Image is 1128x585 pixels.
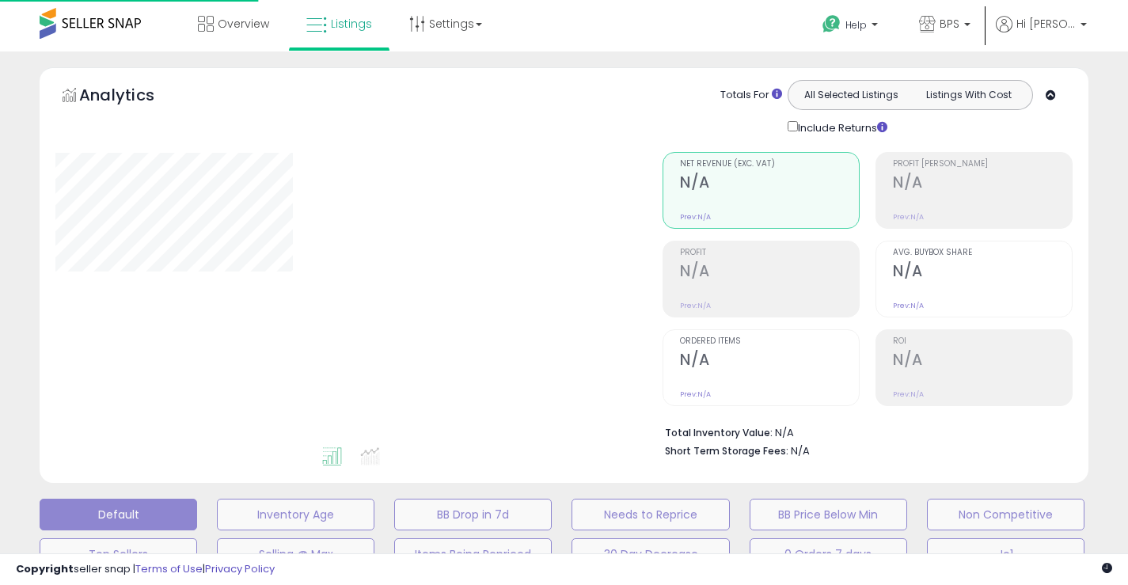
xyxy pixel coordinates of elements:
span: N/A [791,443,810,458]
span: Profit [PERSON_NAME] [893,160,1072,169]
button: Listings With Cost [910,85,1027,105]
small: Prev: N/A [680,389,711,399]
a: Privacy Policy [205,561,275,576]
li: N/A [665,422,1061,441]
button: Selling @ Max [217,538,374,570]
small: Prev: N/A [893,389,924,399]
button: All Selected Listings [792,85,910,105]
span: Hi [PERSON_NAME] [1016,16,1076,32]
span: ROI [893,337,1072,346]
button: Inventory Age [217,499,374,530]
small: Prev: N/A [680,212,711,222]
h2: N/A [680,351,859,372]
div: Include Returns [776,118,906,136]
button: Jo1 [927,538,1084,570]
h2: N/A [893,262,1072,283]
h2: N/A [893,351,1072,372]
a: Hi [PERSON_NAME] [996,16,1087,51]
span: Help [845,18,867,32]
a: Terms of Use [135,561,203,576]
h2: N/A [680,173,859,195]
span: Ordered Items [680,337,859,346]
button: 30 Day Decrease [572,538,729,570]
div: Totals For [720,88,782,103]
small: Prev: N/A [680,301,711,310]
small: Prev: N/A [893,212,924,222]
strong: Copyright [16,561,74,576]
div: seller snap | | [16,562,275,577]
span: BPS [940,16,959,32]
span: Overview [218,16,269,32]
b: Total Inventory Value: [665,426,773,439]
button: Default [40,499,197,530]
h5: Analytics [79,84,185,110]
span: Profit [680,249,859,257]
a: Help [810,2,894,51]
b: Short Term Storage Fees: [665,444,788,458]
button: BB Drop in 7d [394,499,552,530]
h2: N/A [893,173,1072,195]
span: Net Revenue (Exc. VAT) [680,160,859,169]
button: 0 Orders 7 days [750,538,907,570]
small: Prev: N/A [893,301,924,310]
button: Top Sellers [40,538,197,570]
i: Get Help [822,14,841,34]
button: BB Price Below Min [750,499,907,530]
span: Listings [331,16,372,32]
span: Avg. Buybox Share [893,249,1072,257]
button: Non Competitive [927,499,1084,530]
button: Items Being Repriced [394,538,552,570]
button: Needs to Reprice [572,499,729,530]
h2: N/A [680,262,859,283]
